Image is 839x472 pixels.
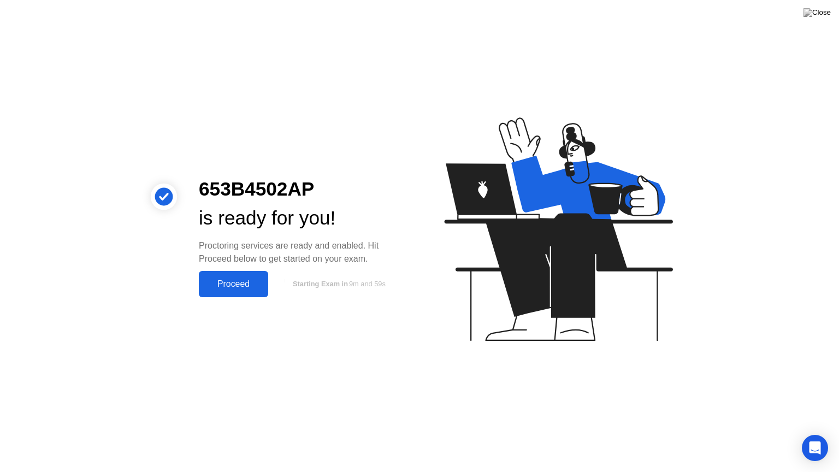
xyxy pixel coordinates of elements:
[202,279,265,289] div: Proceed
[199,175,402,204] div: 653B4502AP
[199,271,268,297] button: Proceed
[349,280,386,288] span: 9m and 59s
[802,435,828,461] div: Open Intercom Messenger
[199,239,402,265] div: Proctoring services are ready and enabled. Hit Proceed below to get started on your exam.
[274,274,402,294] button: Starting Exam in9m and 59s
[199,204,402,233] div: is ready for you!
[803,8,831,17] img: Close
